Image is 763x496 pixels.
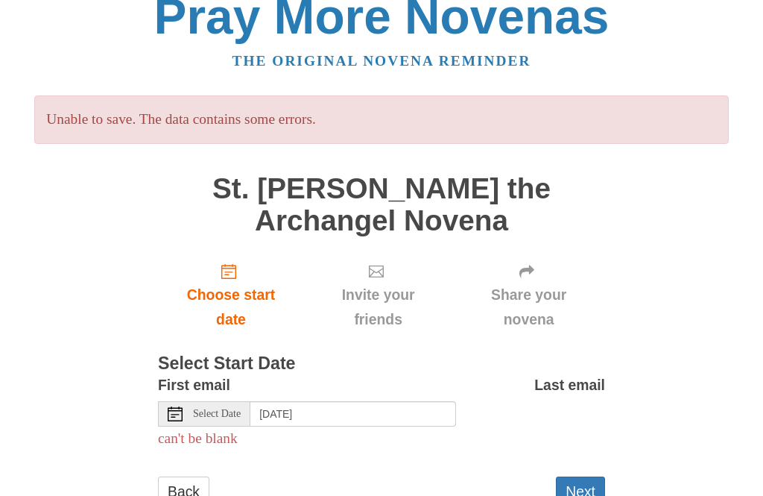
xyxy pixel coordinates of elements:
[193,409,241,419] span: Select Date
[467,283,590,332] span: Share your novena
[158,354,605,374] h3: Select Start Date
[452,251,605,340] div: Click "Next" to confirm your start date first.
[534,373,605,398] label: Last email
[319,283,437,332] span: Invite your friends
[158,173,605,236] h1: St. [PERSON_NAME] the Archangel Novena
[158,373,230,398] label: First email
[158,251,304,340] a: Choose start date
[304,251,452,340] div: Click "Next" to confirm your start date first.
[34,95,728,144] p: Unable to save. The data contains some errors.
[173,283,289,332] span: Choose start date
[158,430,238,446] span: can't be blank
[232,53,531,69] a: The original novena reminder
